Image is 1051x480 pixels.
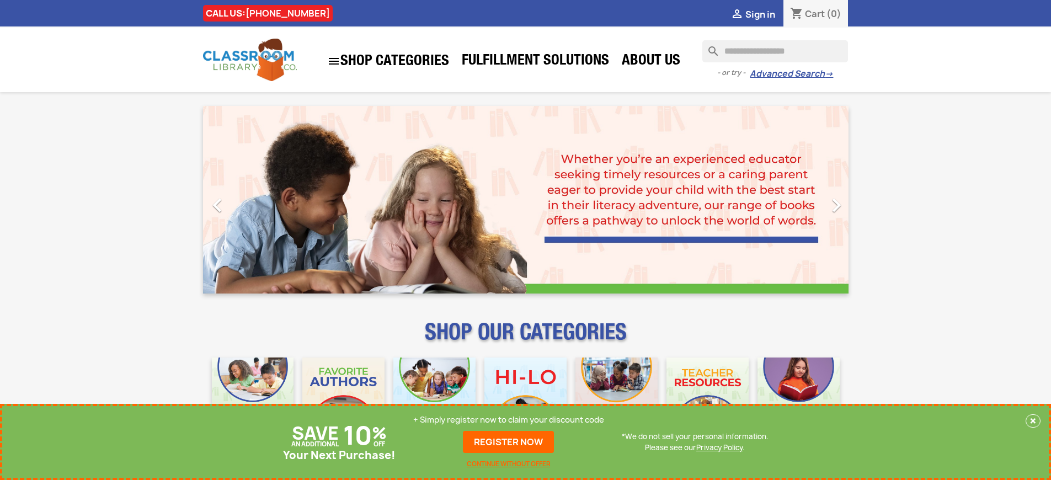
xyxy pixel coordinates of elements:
input: Search [702,40,848,62]
span: - or try - [717,67,750,78]
img: CLC_Teacher_Resources_Mobile.jpg [666,358,749,440]
span: → [825,68,833,79]
a: Fulfillment Solutions [456,51,615,73]
i:  [730,8,744,22]
span: Sign in [745,8,775,20]
p: SHOP OUR CATEGORIES [203,329,849,349]
img: CLC_Bulk_Mobile.jpg [212,358,294,440]
span: (0) [826,8,841,20]
img: CLC_Phonics_And_Decodables_Mobile.jpg [393,358,476,440]
span: Cart [805,8,825,20]
i: shopping_cart [790,8,803,21]
a: Previous [203,106,300,294]
a: [PHONE_NUMBER] [246,7,330,19]
i:  [823,191,850,219]
ul: Carousel container [203,106,849,294]
a:  Sign in [730,8,775,20]
img: CLC_Fiction_Nonfiction_Mobile.jpg [575,358,658,440]
i: search [702,40,716,54]
img: CLC_Dyslexia_Mobile.jpg [757,358,840,440]
img: CLC_Favorite_Authors_Mobile.jpg [302,358,385,440]
i:  [204,191,231,219]
a: Advanced Search→ [750,68,833,79]
img: Classroom Library Company [203,39,297,81]
i:  [327,55,340,68]
a: SHOP CATEGORIES [322,49,455,73]
div: CALL US: [203,5,333,22]
img: CLC_HiLo_Mobile.jpg [484,358,567,440]
a: About Us [616,51,686,73]
a: Next [751,106,849,294]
